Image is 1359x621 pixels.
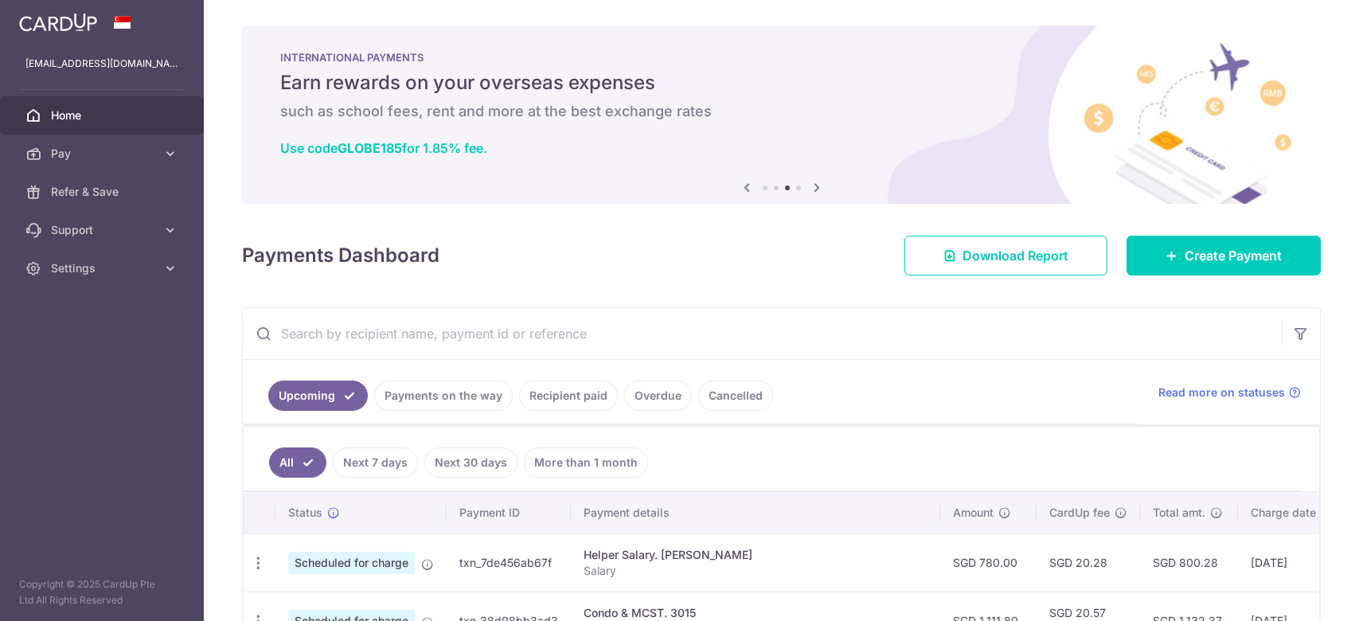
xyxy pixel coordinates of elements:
[1153,505,1205,521] span: Total amt.
[19,13,97,32] img: CardUp
[584,605,927,621] div: Condo & MCST. 3015
[1158,385,1301,400] a: Read more on statuses
[1037,533,1140,592] td: SGD 20.28
[571,492,940,533] th: Payment details
[25,56,178,72] p: [EMAIL_ADDRESS][DOMAIN_NAME]
[698,381,773,411] a: Cancelled
[280,102,1283,121] h6: such as school fees, rent and more at the best exchange rates
[280,70,1283,96] h5: Earn rewards on your overseas expenses
[1185,246,1282,265] span: Create Payment
[1140,533,1238,592] td: SGD 800.28
[51,146,156,162] span: Pay
[904,236,1107,275] a: Download Report
[584,547,927,563] div: Helper Salary. [PERSON_NAME]
[269,447,326,478] a: All
[280,140,487,156] a: Use codeGLOBE185for 1.85% fee.
[963,246,1068,265] span: Download Report
[288,552,415,574] span: Scheduled for charge
[424,447,517,478] a: Next 30 days
[242,25,1321,204] img: International Payment Banner
[447,492,571,533] th: Payment ID
[447,533,571,592] td: txn_7de456ab67f
[243,308,1282,359] input: Search by recipient name, payment id or reference
[51,222,156,238] span: Support
[1049,505,1110,521] span: CardUp fee
[242,241,439,270] h4: Payments Dashboard
[51,260,156,276] span: Settings
[624,381,692,411] a: Overdue
[338,140,402,156] b: GLOBE185
[374,381,513,411] a: Payments on the way
[333,447,418,478] a: Next 7 days
[1127,236,1321,275] a: Create Payment
[584,563,927,579] p: Salary
[953,505,994,521] span: Amount
[288,505,322,521] span: Status
[51,107,156,123] span: Home
[1238,533,1346,592] td: [DATE]
[1257,573,1343,613] iframe: Opens a widget where you can find more information
[1158,385,1285,400] span: Read more on statuses
[51,184,156,200] span: Refer & Save
[1251,505,1316,521] span: Charge date
[524,447,648,478] a: More than 1 month
[280,51,1283,64] p: INTERNATIONAL PAYMENTS
[519,381,618,411] a: Recipient paid
[940,533,1037,592] td: SGD 780.00
[268,381,368,411] a: Upcoming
